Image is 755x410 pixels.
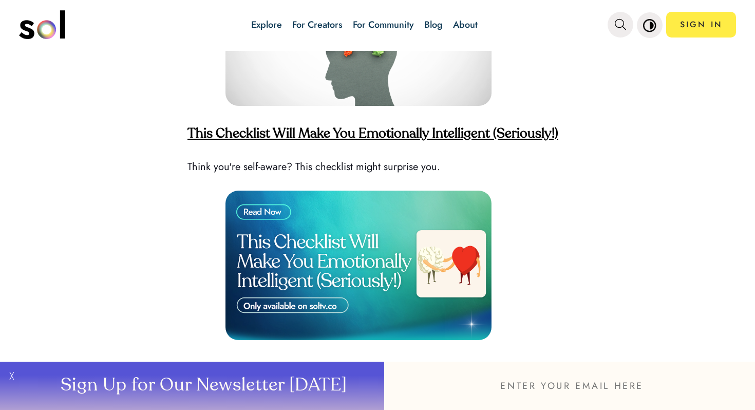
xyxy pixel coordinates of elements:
button: Accept Cookies [6,136,87,148]
a: For Community [353,18,414,31]
a: Blog [424,18,443,31]
h1: This website uses cookies [6,98,336,107]
p: This website stores cookies on your computer. These cookies are used to collect information about... [6,107,336,127]
button: Sign Up for Our Newsletter [DATE] [21,362,384,410]
a: SIGN IN [666,12,736,38]
button: Cancel [96,136,143,148]
img: logo [19,10,65,39]
a: This Checklist Will Make You Emotionally Intelligent (Seriously!) [187,127,558,141]
span: Accept Cookies [16,136,77,148]
nav: main navigation [19,7,737,43]
img: AD_4nXfkTO82iuxaUvsFWSX7nL707LciZWZb34Uz3_Ez_Th82OUW8jWZ91_lQ6isuu5wQXH88GiQqDAwRSvePvHOJYEdDuLSa... [225,191,492,340]
input: ENTER YOUR EMAIL HERE [384,362,755,410]
a: About [453,18,478,31]
span: Cancel [106,136,133,148]
button: Play Video [5,5,51,30]
a: For Creators [292,18,343,31]
span: Think you're self-aware? This checklist might surprise you. [187,159,440,174]
a: Explore [251,18,282,31]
